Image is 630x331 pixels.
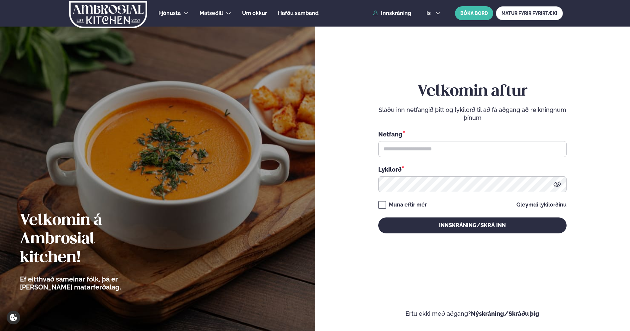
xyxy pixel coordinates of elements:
[20,211,158,267] h2: Velkomin á Ambrosial kitchen!
[158,10,181,16] span: Þjónusta
[455,6,493,20] button: BÓKA BORÐ
[471,310,539,317] a: Nýskráning/Skráðu þig
[421,11,446,16] button: is
[378,82,567,101] h2: Velkomin aftur
[158,9,181,17] a: Þjónusta
[68,1,148,28] img: logo
[378,106,567,122] p: Sláðu inn netfangið þitt og lykilorð til að fá aðgang að reikningnum þínum
[335,310,610,318] p: Ertu ekki með aðgang?
[373,10,411,16] a: Innskráning
[278,9,318,17] a: Hafðu samband
[378,130,567,138] div: Netfang
[7,311,20,324] a: Cookie settings
[496,6,563,20] a: MATUR FYRIR FYRIRTÆKI
[242,10,267,16] span: Um okkur
[378,165,567,174] div: Lykilorð
[278,10,318,16] span: Hafðu samband
[200,9,223,17] a: Matseðill
[426,11,433,16] span: is
[20,275,158,291] p: Ef eitthvað sameinar fólk, þá er [PERSON_NAME] matarferðalag.
[378,217,567,233] button: Innskráning/Skrá inn
[242,9,267,17] a: Um okkur
[516,202,567,207] a: Gleymdi lykilorðinu
[200,10,223,16] span: Matseðill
